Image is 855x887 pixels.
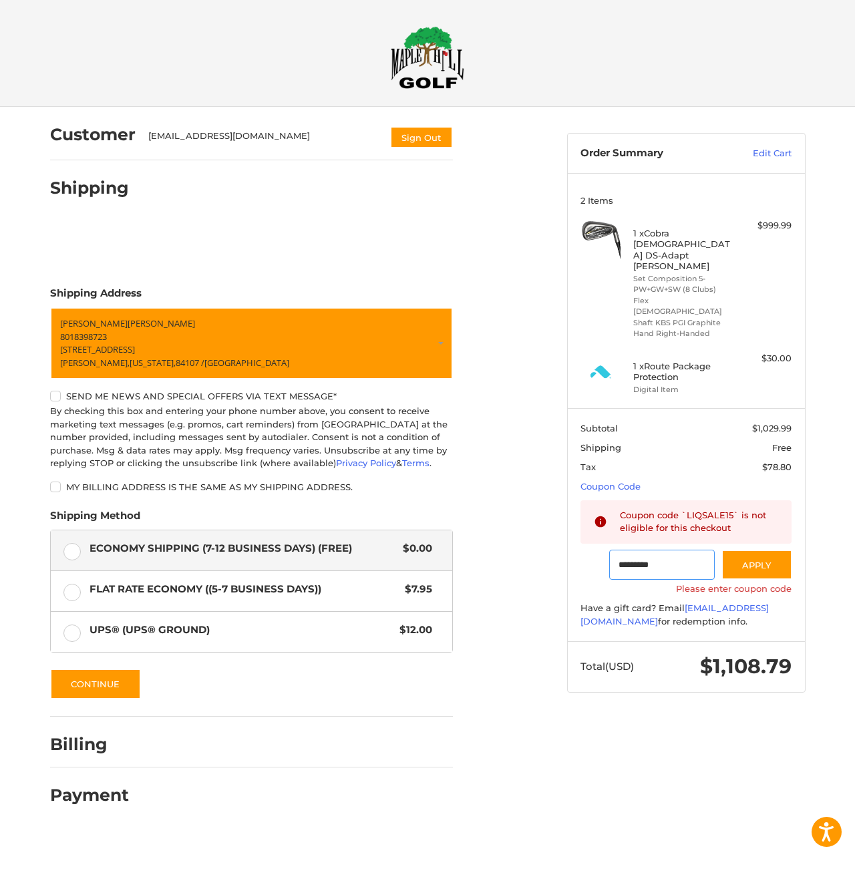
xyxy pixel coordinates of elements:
span: $0.00 [397,541,433,556]
li: Set Composition 5-PW+GW+SW (8 Clubs) [633,273,735,295]
button: Apply [721,550,792,580]
div: Coupon code `LIQSALE15` is not eligible for this checkout [620,509,779,535]
h2: Shipping [50,178,129,198]
span: [PERSON_NAME], [60,356,130,368]
h2: Payment [50,785,129,806]
span: [US_STATE], [130,356,176,368]
h3: 2 Items [580,195,792,206]
a: Privacy Policy [336,458,396,468]
label: Send me news and special offers via text message* [50,391,453,401]
span: 84107 / [176,356,204,368]
legend: Shipping Address [50,286,142,307]
span: Flat Rate Economy ((5-7 Business Days)) [90,582,399,597]
h4: 1 x Cobra [DEMOGRAPHIC_DATA] DS-Adapt [PERSON_NAME] [633,228,735,271]
div: $30.00 [739,352,792,365]
span: 8018398723 [60,330,107,342]
li: Hand Right-Handed [633,328,735,339]
li: Shaft KBS PGI Graphite [633,317,735,329]
span: $1,029.99 [752,423,792,433]
h3: Order Summary [580,147,724,160]
div: By checking this box and entering your phone number above, you consent to receive marketing text ... [50,405,453,470]
span: [PERSON_NAME] [60,317,128,329]
legend: Shipping Method [50,508,140,530]
span: Shipping [580,442,621,453]
button: Continue [50,669,141,699]
span: [STREET_ADDRESS] [60,343,135,355]
a: [EMAIL_ADDRESS][DOMAIN_NAME] [580,602,769,627]
a: Edit Cart [724,147,792,160]
span: [GEOGRAPHIC_DATA] [204,356,289,368]
label: My billing address is the same as my shipping address. [50,482,453,492]
span: Economy Shipping (7-12 Business Days) (Free) [90,541,397,556]
span: $1,108.79 [700,654,792,679]
span: Tax [580,462,596,472]
span: $78.80 [762,462,792,472]
span: Subtotal [580,423,618,433]
h2: Billing [50,734,128,755]
li: Flex [DEMOGRAPHIC_DATA] [633,295,735,317]
span: UPS® (UPS® Ground) [90,623,393,638]
div: Have a gift card? Email for redemption info. [580,602,792,628]
span: Total (USD) [580,660,634,673]
button: Sign Out [390,126,453,148]
span: Free [772,442,792,453]
h4: 1 x Route Package Protection [633,361,735,383]
div: [EMAIL_ADDRESS][DOMAIN_NAME] [148,130,377,148]
h2: Customer [50,124,136,145]
label: Please enter coupon code [676,583,792,594]
input: Gift Certificate or Coupon Code [609,550,715,580]
div: $999.99 [739,219,792,232]
a: Terms [402,458,430,468]
span: $12.00 [393,623,433,638]
span: [PERSON_NAME] [128,317,195,329]
li: Digital Item [633,384,735,395]
a: Enter or select a different address [50,307,453,379]
a: Coupon Code [580,481,641,492]
span: $7.95 [399,582,433,597]
img: Maple Hill Golf [391,26,464,89]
